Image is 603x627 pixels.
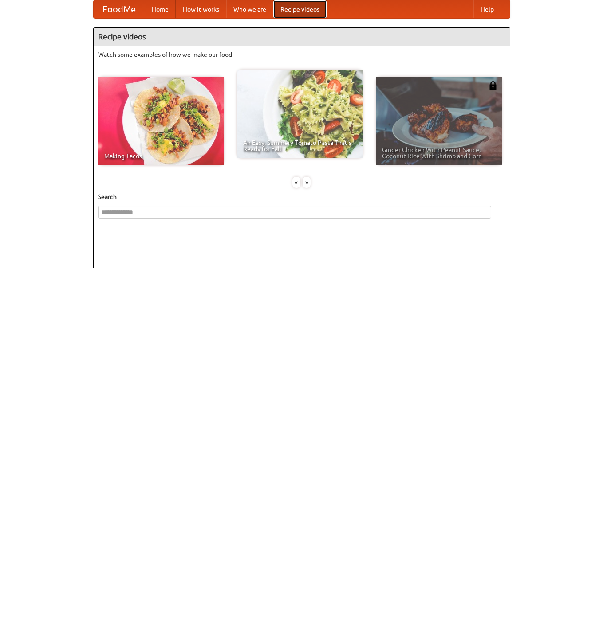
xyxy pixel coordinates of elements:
div: » [303,177,311,188]
a: An Easy, Summery Tomato Pasta That's Ready for Fall [237,70,363,158]
a: FoodMe [94,0,145,18]
img: 483408.png [489,81,497,90]
a: Home [145,0,176,18]
div: « [292,177,300,188]
a: Recipe videos [273,0,327,18]
h4: Recipe videos [94,28,510,46]
span: Making Tacos [104,153,218,159]
a: Help [473,0,501,18]
a: Making Tacos [98,77,224,165]
h5: Search [98,192,505,201]
span: An Easy, Summery Tomato Pasta That's Ready for Fall [243,140,357,152]
p: Watch some examples of how we make our food! [98,50,505,59]
a: Who we are [226,0,273,18]
a: How it works [176,0,226,18]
